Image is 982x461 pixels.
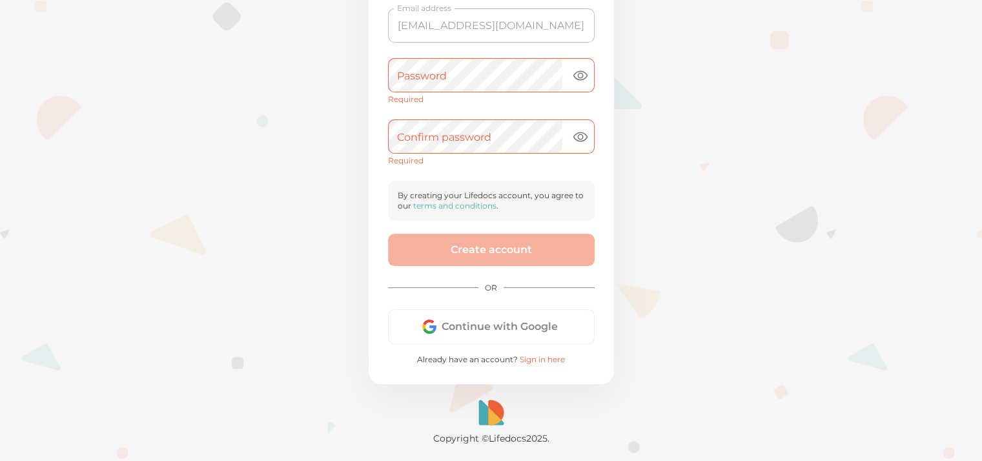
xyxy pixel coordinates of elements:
a: terms and conditions [413,201,496,210]
span: OR [478,276,504,299]
button: Continue with Google [388,309,595,344]
p: Required [388,95,595,104]
a: Sign in here [520,354,565,364]
p: Already have an account? [388,354,595,365]
p: Required [388,156,595,165]
label: Email address [397,3,451,14]
button: toggle password visibility [568,124,593,150]
button: toggle password visibility [568,63,593,88]
p: By creating your Lifedocs account, you agree to our . [398,190,585,211]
